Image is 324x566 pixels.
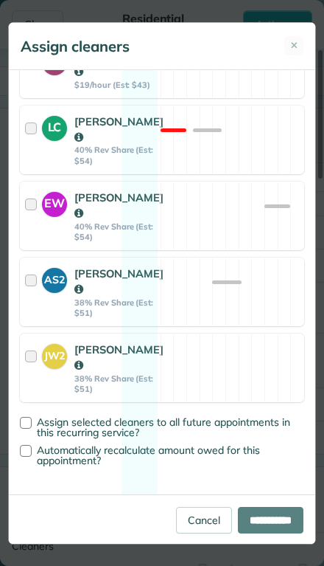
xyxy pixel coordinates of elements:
strong: 40% Rev Share (Est: $54) [74,221,163,243]
strong: EW [42,192,67,213]
strong: [PERSON_NAME] [74,266,163,296]
strong: 38% Rev Share (Est: $51) [74,373,163,395]
strong: [PERSON_NAME] [74,114,163,144]
strong: $19/hour (Est: $43) [74,80,163,90]
span: Automatically recalculate amount owed for this appointment? [37,444,260,467]
strong: 40% Rev Share (Est: $54) [74,145,163,166]
strong: [PERSON_NAME] [74,342,163,372]
strong: AS2 [42,268,67,288]
span: ✕ [290,38,298,52]
h5: Assign cleaners [21,36,130,57]
strong: [PERSON_NAME] [74,190,163,220]
span: Assign selected cleaners to all future appointments in this recurring service? [37,415,290,439]
a: Cancel [176,507,232,534]
strong: JW2 [42,344,67,364]
strong: 38% Rev Share (Est: $51) [74,297,163,319]
strong: LC [42,116,67,137]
